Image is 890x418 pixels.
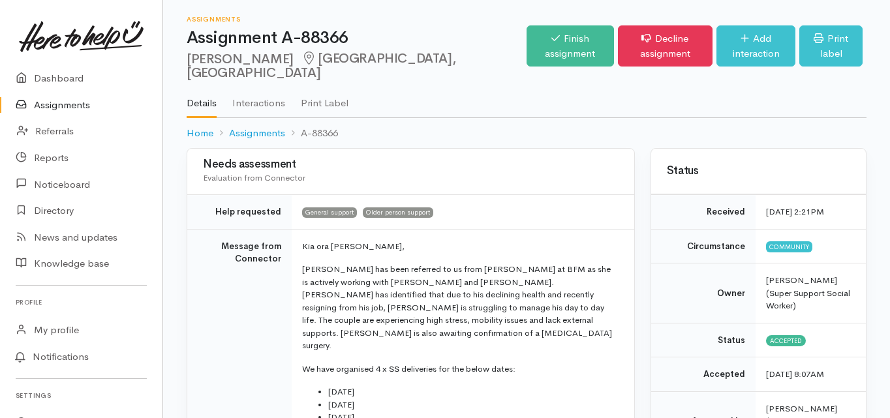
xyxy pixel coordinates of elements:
[651,263,756,323] td: Owner
[328,385,619,398] li: [DATE]
[766,335,806,346] span: Accepted
[328,398,619,411] li: [DATE]
[618,25,713,67] a: Decline assignment
[716,25,796,67] a: Add interaction
[187,29,527,48] h1: Assignment A-88366
[766,368,824,380] time: [DATE] 8:07AM
[651,323,756,357] td: Status
[651,195,756,230] td: Received
[527,25,614,67] a: Finish assignment
[203,158,619,171] h3: Needs assessment
[766,275,850,311] span: [PERSON_NAME] (Super Support Social Worker)
[229,126,285,141] a: Assignments
[187,16,527,23] h6: Assignments
[766,241,812,252] span: Community
[187,195,292,230] td: Help requested
[187,118,867,149] nav: breadcrumb
[651,357,756,392] td: Accepted
[232,80,285,117] a: Interactions
[285,126,338,141] li: A-88366
[203,172,305,183] span: Evaluation from Connector
[363,207,433,218] span: Older person support
[799,25,863,67] a: Print label
[16,387,147,404] h6: Settings
[301,80,348,117] a: Print Label
[16,293,147,311] h6: Profile
[302,240,619,253] p: Kia ora [PERSON_NAME],
[302,263,619,352] p: [PERSON_NAME] has been referred to us from [PERSON_NAME] at BFM as she is actively working with [...
[667,165,850,177] h3: Status
[302,207,357,218] span: General support
[187,80,217,118] a: Details
[651,229,756,263] td: Circumstance
[187,50,455,81] span: [GEOGRAPHIC_DATA], [GEOGRAPHIC_DATA]
[187,52,527,81] h2: [PERSON_NAME]
[766,206,824,217] time: [DATE] 2:21PM
[302,363,619,376] p: We have organised 4 x SS deliveries for the below dates:
[187,126,213,141] a: Home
